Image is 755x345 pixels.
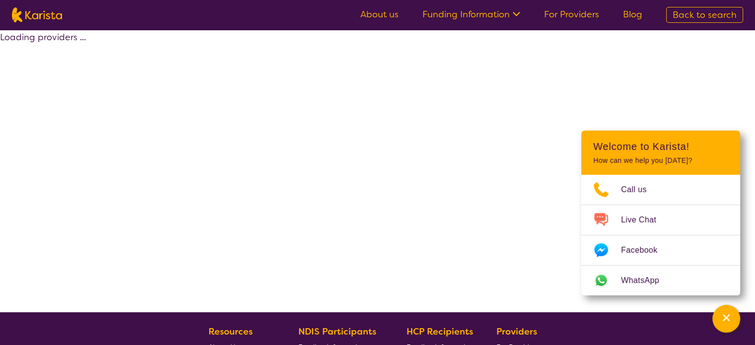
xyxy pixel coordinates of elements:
[360,8,399,20] a: About us
[593,140,728,152] h2: Welcome to Karista!
[208,326,253,338] b: Resources
[621,212,668,227] span: Live Chat
[673,9,737,21] span: Back to search
[666,7,743,23] a: Back to search
[623,8,642,20] a: Blog
[621,243,669,258] span: Facebook
[422,8,520,20] a: Funding Information
[593,156,728,165] p: How can we help you [DATE]?
[621,182,659,197] span: Call us
[407,326,473,338] b: HCP Recipients
[544,8,599,20] a: For Providers
[621,273,671,288] span: WhatsApp
[298,326,376,338] b: NDIS Participants
[581,131,740,295] div: Channel Menu
[12,7,62,22] img: Karista logo
[712,305,740,333] button: Channel Menu
[496,326,537,338] b: Providers
[581,266,740,295] a: Web link opens in a new tab.
[581,175,740,295] ul: Choose channel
